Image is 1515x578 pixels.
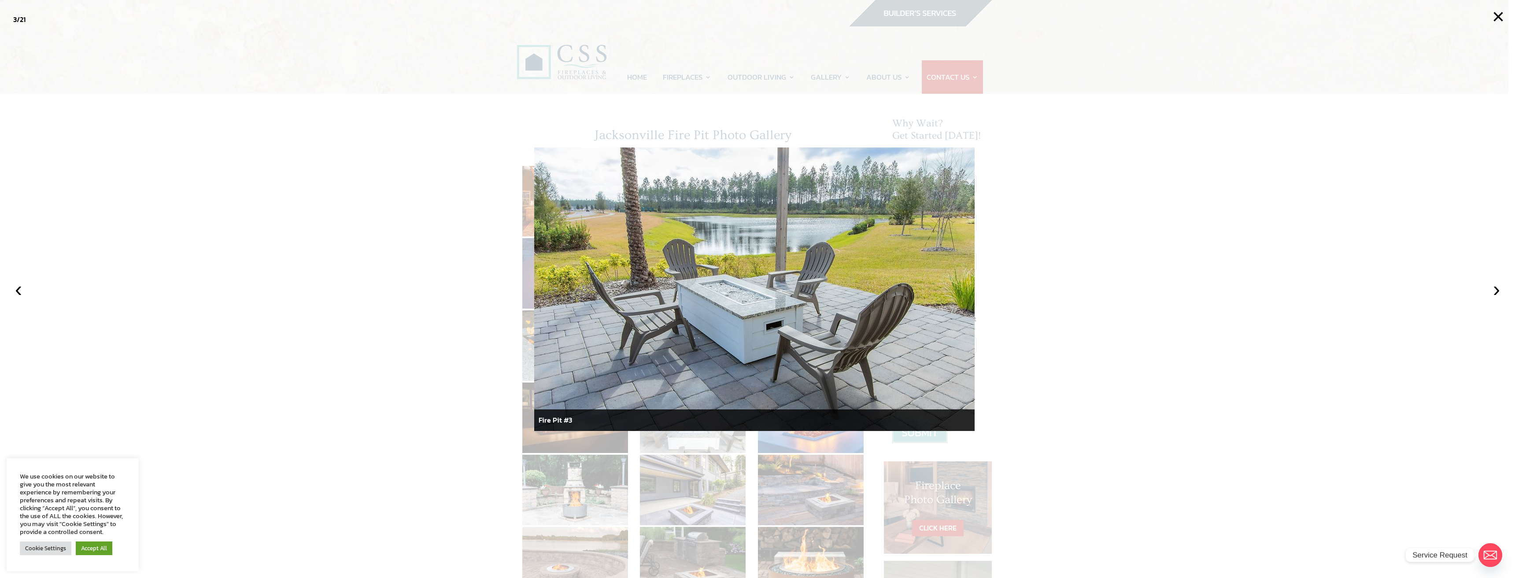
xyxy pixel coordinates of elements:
[534,409,975,431] div: Fire Pit #3
[20,14,26,25] span: 21
[9,280,28,299] button: ‹
[20,541,71,555] a: Cookie Settings
[13,13,26,26] div: /
[13,14,17,25] span: 3
[1478,543,1502,567] a: Email
[1487,280,1506,299] button: ›
[534,147,975,431] img: outdoor-living-fire-pits-css-fireplaces-and-outdoor-living-MG0164.jpg
[76,541,112,555] a: Accept All
[20,472,126,536] div: We use cookies on our website to give you the most relevant experience by remembering your prefer...
[1489,7,1508,26] button: ×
